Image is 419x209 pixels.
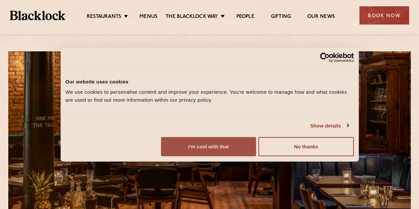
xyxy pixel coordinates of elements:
[271,14,291,21] a: Gifting
[258,137,353,156] button: No thanks
[359,6,409,25] div: Book Now
[66,78,354,85] div: Our website uses cookies
[161,137,256,156] button: I'm cool with that
[307,14,335,21] a: Our News
[310,122,348,130] a: Show details
[236,14,254,21] a: People
[10,11,65,20] img: BL_Textured_Logo-footer-cropped.svg
[139,14,157,21] a: Menus
[87,14,121,21] a: Restaurants
[166,14,218,21] a: The Blacklock Way
[66,88,354,104] div: We use cookies to personalise content and improve your experience. You're welcome to manage how a...
[296,52,354,62] a: Usercentrics Cookiebot - opens in a new window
